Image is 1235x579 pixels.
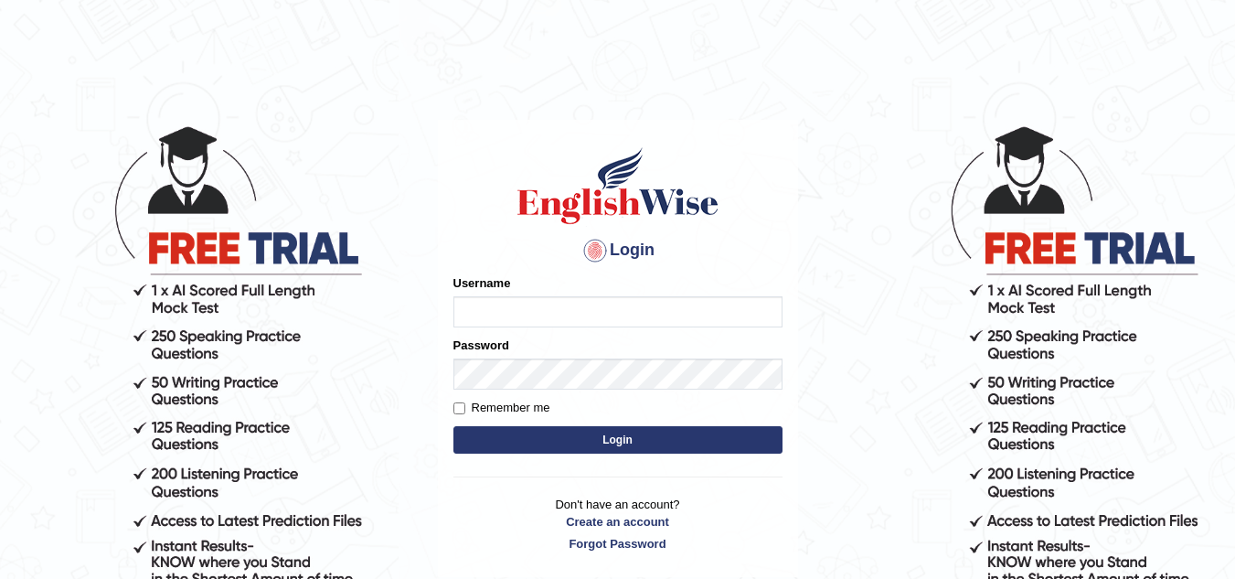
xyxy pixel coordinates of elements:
[453,337,509,354] label: Password
[453,513,783,531] a: Create an account
[453,535,783,552] a: Forgot Password
[514,145,722,227] img: Logo of English Wise sign in for intelligent practice with AI
[453,496,783,552] p: Don't have an account?
[453,426,783,454] button: Login
[453,236,783,265] h4: Login
[453,399,550,417] label: Remember me
[453,402,465,414] input: Remember me
[453,274,511,292] label: Username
